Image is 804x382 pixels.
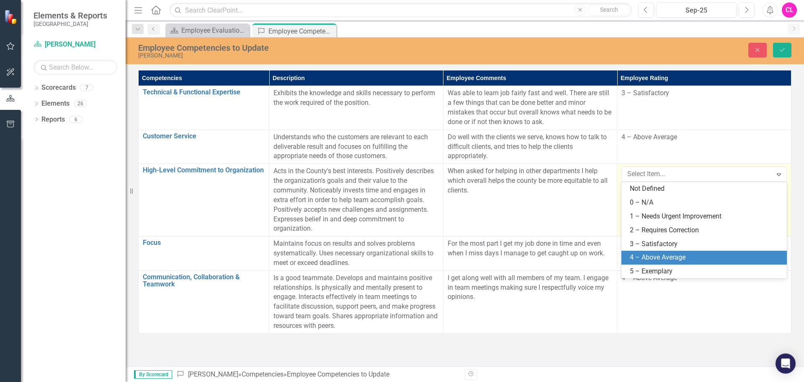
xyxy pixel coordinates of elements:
[630,226,782,235] div: 2 – Requires Correction
[600,6,618,13] span: Search
[33,60,117,75] input: Search Below...
[782,3,797,18] button: CL
[273,273,439,331] p: Is a good teammate. Develops and maintains positive relationships. Is physically and mentally pre...
[33,40,117,49] a: [PERSON_NAME]
[33,21,107,27] small: [GEOGRAPHIC_DATA]
[138,43,505,52] div: Employee Competencies to Update
[41,83,76,93] a: Scorecards
[621,133,677,141] span: 4 – Above Average
[273,239,439,268] p: Maintains focus on results and solves problems systematically. Uses necessary organizational skil...
[287,370,389,378] div: Employee Competencies to Update
[181,25,247,36] div: Employee Evaluation Navigation
[448,273,613,302] p: I get along well with all members of my team. I engage in team meetings making sure I respectfull...
[630,239,782,249] div: 3 – Satisfactory
[776,353,796,374] div: Open Intercom Messenger
[242,370,283,378] a: Competencies
[143,166,265,174] a: High-Level Commitment to Organization
[167,25,247,36] a: Employee Evaluation Navigation
[621,89,669,97] span: 3 – Satisfactory
[188,370,238,378] a: [PERSON_NAME]
[273,133,439,161] p: Understands who the customers are relevant to each deliverable result and focuses on fulfilling t...
[588,4,630,16] button: Search
[448,166,613,195] p: When asked for helping in other departments I help which overall helps the county be more equitab...
[170,3,632,18] input: Search ClearPoint...
[621,274,677,282] span: 4 – Above Average
[143,273,265,288] a: Communication, Collaboration & Teamwork
[268,26,334,36] div: Employee Competencies to Update
[134,370,172,379] span: By Scorecard
[273,166,439,234] p: Acts in the County's best interests. Positively describes the organization's goals and their valu...
[80,84,93,91] div: 7
[41,115,65,125] a: Reports
[143,133,265,140] a: Customer Service
[143,239,265,247] a: Focus
[41,99,70,109] a: Elements
[138,52,505,59] div: [PERSON_NAME]
[74,100,87,107] div: 26
[630,184,782,194] div: Not Defined
[33,10,107,21] span: Elements & Reports
[630,212,782,221] div: 1 – Needs Urgent Improvement
[448,88,613,127] p: Was able to learn job fairly fast and well. There are still a few things that can be done better ...
[448,133,613,161] p: Do well with the clients we serve, knows how to talk to difficult clients, and tries to help the ...
[4,10,19,24] img: ClearPoint Strategy
[630,198,782,208] div: 0 – N/A
[273,88,439,108] p: Exhibits the knowledge and skills necessary to perform the work required of the position.
[448,239,613,258] p: For the most part I get my job done in time and even when I miss days I manage to get caught up o...
[143,88,265,96] a: Technical & Functional Expertise
[630,267,782,276] div: 5 – Exemplary
[656,3,737,18] button: Sep-25
[659,5,734,16] div: Sep-25
[176,370,459,379] div: » »
[69,116,82,123] div: 6
[630,253,782,262] div: 4 – Above Average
